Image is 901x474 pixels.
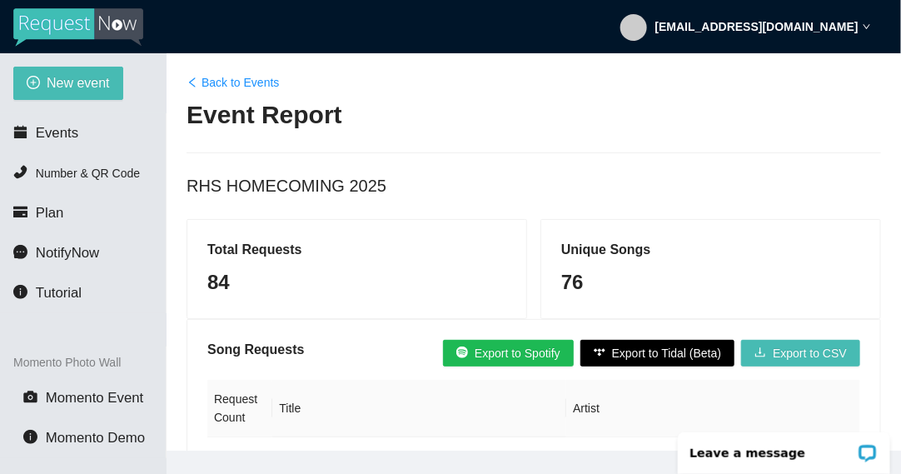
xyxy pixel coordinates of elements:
[27,76,40,92] span: plus-circle
[187,173,881,199] div: RHS HOMECOMING 2025
[36,167,140,180] span: Number & QR Code
[13,165,27,179] span: phone
[863,22,871,31] span: down
[667,422,901,474] iframe: LiveChat chat widget
[272,380,566,437] th: Title
[36,125,78,141] span: Events
[187,77,198,88] span: left
[207,380,272,437] th: Request Count
[46,390,144,406] span: Momento Event
[612,344,722,362] span: Export to Tidal (Beta)
[475,344,560,362] span: Export to Spotify
[46,430,145,446] span: Momento Demo
[207,267,506,298] div: 84
[36,245,99,261] span: NotifyNow
[13,205,27,219] span: credit-card
[754,347,766,360] span: download
[23,430,37,444] span: info-circle
[655,20,859,33] strong: [EMAIL_ADDRESS][DOMAIN_NAME]
[13,8,143,47] img: RequestNow
[13,125,27,139] span: calendar
[47,72,110,93] span: New event
[741,340,860,367] button: downloadExport to CSV
[13,67,123,100] button: plus-circleNew event
[561,240,860,260] h5: Unique Songs
[36,285,82,301] span: Tutorial
[773,344,847,362] span: Export to CSV
[566,380,860,437] th: Artist
[187,73,279,92] a: leftBack to Events
[580,340,735,367] button: Export to Tidal (Beta)
[187,98,881,132] h2: Event Report
[36,205,64,221] span: Plan
[207,340,304,360] h5: Song Requests
[207,240,506,260] h5: Total Requests
[13,285,27,299] span: info-circle
[443,340,574,367] button: Export to Spotify
[23,390,37,404] span: camera
[561,267,860,298] div: 76
[13,245,27,259] span: message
